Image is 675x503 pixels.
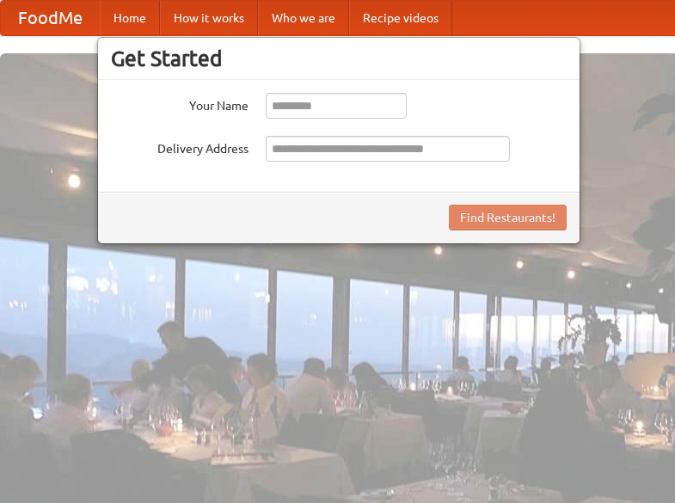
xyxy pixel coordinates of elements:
[100,1,160,35] a: Home
[258,1,349,35] a: Who we are
[160,1,258,35] a: How it works
[1,1,100,35] a: FoodMe
[449,205,567,230] button: Find Restaurants!
[111,136,249,157] label: Delivery Address
[349,1,452,35] a: Recipe videos
[111,93,249,114] label: Your Name
[111,46,567,71] h3: Get Started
